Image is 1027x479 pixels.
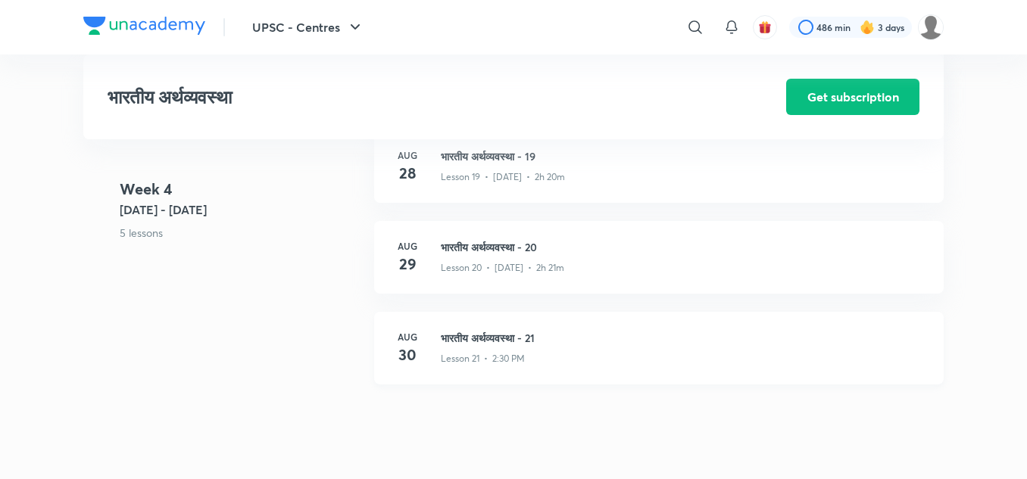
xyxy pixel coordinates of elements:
img: streak [860,20,875,35]
a: Company Logo [83,17,205,39]
h6: Aug [392,330,423,344]
h3: भारतीय अर्थव्यवस्था - 21 [441,330,926,346]
a: Aug28भारतीय अर्थव्यवस्था - 19Lesson 19 • [DATE] • 2h 20m [374,130,944,221]
img: avatar [758,20,772,34]
p: Lesson 21 • 2:30 PM [441,352,525,365]
h3: भारतीय अर्थव्यवस्था [108,86,701,108]
p: 5 lessons [120,225,362,241]
img: Company Logo [83,17,205,35]
img: amit tripathi [918,14,944,40]
button: Get subscription [786,79,919,115]
h3: भारतीय अर्थव्यवस्था - 20 [441,239,926,255]
h4: 29 [392,253,423,275]
a: Aug29भारतीय अर्थव्यवस्था - 20Lesson 20 • [DATE] • 2h 21m [374,221,944,312]
h3: भारतीय अर्थव्यवस्था - 19 [441,148,926,164]
p: Lesson 20 • [DATE] • 2h 21m [441,261,564,275]
button: avatar [753,15,777,39]
a: Aug30भारतीय अर्थव्यवस्था - 21Lesson 21 • 2:30 PM [374,312,944,403]
h4: Week 4 [120,178,362,201]
h6: Aug [392,239,423,253]
h5: [DATE] - [DATE] [120,201,362,219]
p: Lesson 19 • [DATE] • 2h 20m [441,170,565,184]
h6: Aug [392,148,423,162]
button: UPSC - Centres [243,12,373,42]
h4: 30 [392,344,423,366]
h4: 28 [392,162,423,185]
